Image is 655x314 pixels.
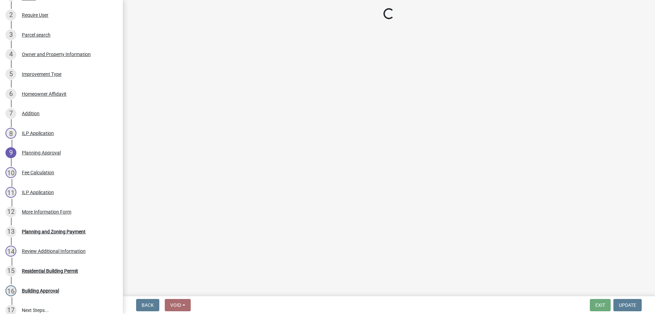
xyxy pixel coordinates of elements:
[170,302,181,308] span: Void
[22,52,91,57] div: Owner and Property Information
[22,150,61,155] div: Planning Approval
[590,299,611,311] button: Exit
[165,299,191,311] button: Void
[5,147,16,158] div: 9
[22,92,67,96] div: Homeowner Affidavit
[22,13,48,17] div: Require User
[5,265,16,276] div: 15
[22,269,78,273] div: Residential Building Permit
[136,299,159,311] button: Back
[5,167,16,178] div: 10
[5,128,16,139] div: 8
[613,299,642,311] button: Update
[5,88,16,99] div: 6
[22,131,54,136] div: ILP Application
[5,187,16,198] div: 11
[619,302,636,308] span: Update
[22,288,59,293] div: Building Approval
[22,72,61,77] div: Improvement Type
[22,190,54,195] div: ILP Application
[22,111,40,116] div: Addition
[22,249,86,254] div: Review Additional Information
[5,285,16,296] div: 16
[22,209,71,214] div: More Information Form
[22,229,86,234] div: Planning and Zoning Payment
[5,108,16,119] div: 7
[5,49,16,60] div: 4
[5,206,16,217] div: 12
[5,246,16,257] div: 14
[142,302,154,308] span: Back
[5,29,16,40] div: 3
[22,32,50,37] div: Parcel search
[5,69,16,80] div: 5
[5,10,16,21] div: 2
[5,226,16,237] div: 13
[22,170,54,175] div: Fee Calculation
